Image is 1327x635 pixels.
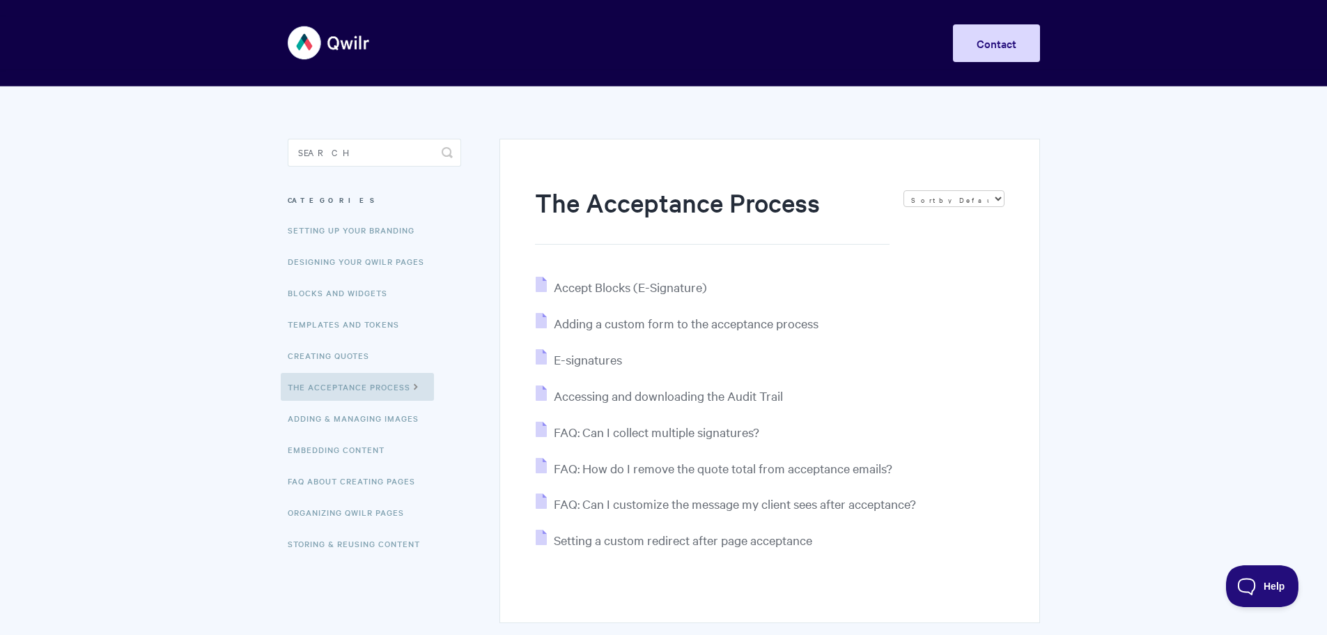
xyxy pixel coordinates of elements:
[554,532,812,548] span: Setting a custom redirect after page acceptance
[554,460,892,476] span: FAQ: How do I remove the quote total from acceptance emails?
[288,310,410,338] a: Templates and Tokens
[281,373,434,401] a: The Acceptance Process
[288,342,380,369] a: Creating Quotes
[554,424,759,440] span: FAQ: Can I collect multiple signatures?
[953,24,1040,62] a: Contact
[536,532,812,548] a: Setting a custom redirect after page acceptance
[536,424,759,440] a: FAQ: Can I collect multiple signatures?
[288,498,414,526] a: Organizing Qwilr Pages
[536,388,783,404] a: Accessing and downloading the Audit Trail
[288,467,426,495] a: FAQ About Creating Pages
[554,496,916,512] span: FAQ: Can I customize the message my client sees after acceptance?
[1226,565,1299,607] iframe: Toggle Customer Support
[288,188,461,213] h3: Categories
[554,351,622,367] span: E-signatures
[536,279,707,295] a: Accept Blocks (E-Signature)
[536,496,916,512] a: FAQ: Can I customize the message my client sees after acceptance?
[288,216,425,244] a: Setting up your Branding
[554,315,818,331] span: Adding a custom form to the acceptance process
[288,247,435,275] a: Designing Your Qwilr Pages
[536,351,622,367] a: E-signatures
[554,279,707,295] span: Accept Blocks (E-Signature)
[288,17,371,69] img: Qwilr Help Center
[288,436,395,464] a: Embedding Content
[288,404,429,432] a: Adding & Managing Images
[288,530,430,558] a: Storing & Reusing Content
[536,315,818,331] a: Adding a custom form to the acceptance process
[288,139,461,167] input: Search
[554,388,783,404] span: Accessing and downloading the Audit Trail
[535,185,889,245] h1: The Acceptance Process
[903,190,1004,207] select: Page reloads on selection
[288,279,398,307] a: Blocks and Widgets
[536,460,892,476] a: FAQ: How do I remove the quote total from acceptance emails?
